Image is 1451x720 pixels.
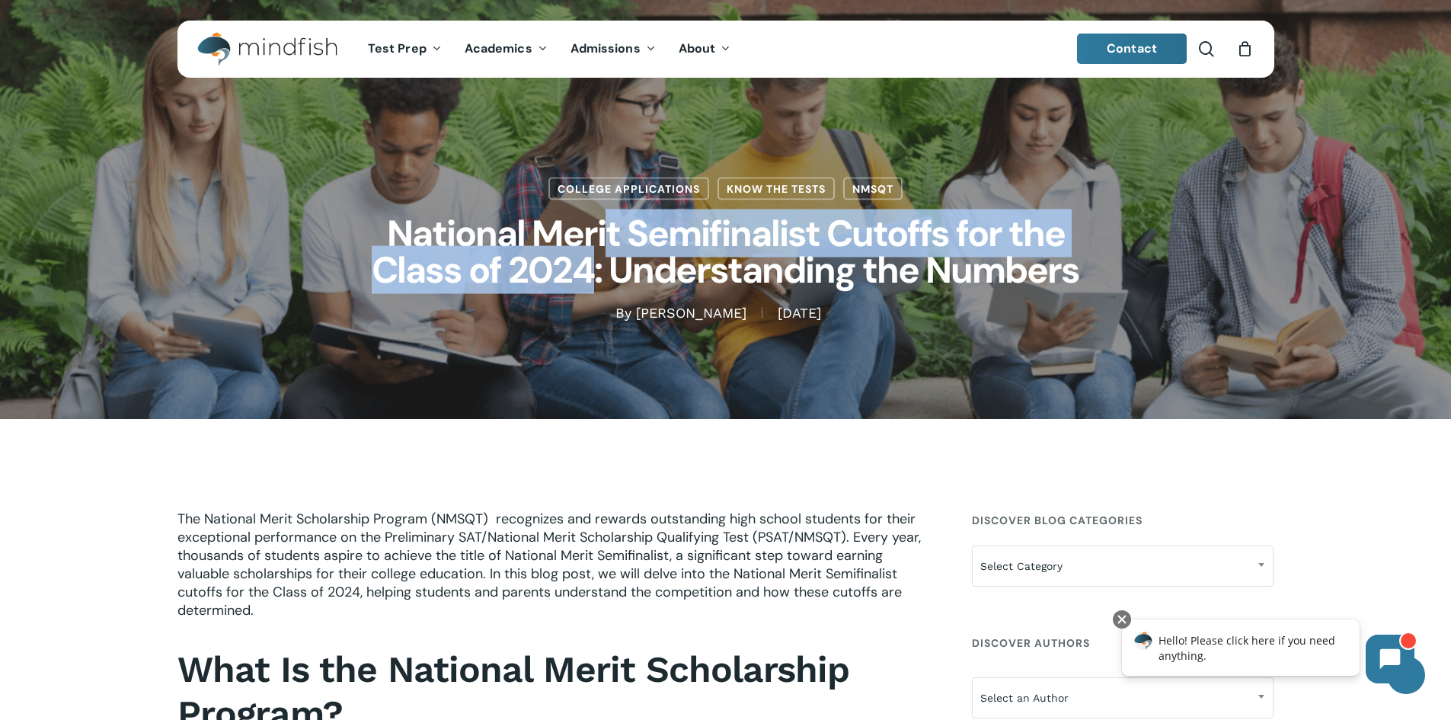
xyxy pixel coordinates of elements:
[718,178,835,200] a: Know the Tests
[356,43,453,56] a: Test Prep
[972,546,1274,587] span: Select Category
[972,677,1274,718] span: Select an Author
[453,43,559,56] a: Academics
[679,40,716,56] span: About
[843,178,903,200] a: NMSQT
[559,43,667,56] a: Admissions
[762,308,836,318] span: [DATE]
[1107,40,1157,56] span: Contact
[177,21,1274,78] header: Main Menu
[368,40,427,56] span: Test Prep
[636,305,746,321] a: [PERSON_NAME]
[570,40,641,56] span: Admissions
[972,629,1274,657] h4: Discover Authors
[1237,40,1254,57] a: Cart
[615,308,631,318] span: By
[548,178,709,200] a: College Applications
[973,682,1273,714] span: Select an Author
[356,21,742,78] nav: Main Menu
[345,200,1107,304] h1: National Merit Semifinalist Cutoffs for the Class of 2024: Understanding the Numbers
[1077,34,1187,64] a: Contact
[465,40,532,56] span: Academics
[973,550,1273,582] span: Select Category
[667,43,743,56] a: About
[972,507,1274,534] h4: Discover Blog Categories
[1106,607,1430,699] iframe: Chatbot
[177,510,921,619] span: The National Merit Scholarship Program (NMSQT) recognizes and rewards outstanding high school stu...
